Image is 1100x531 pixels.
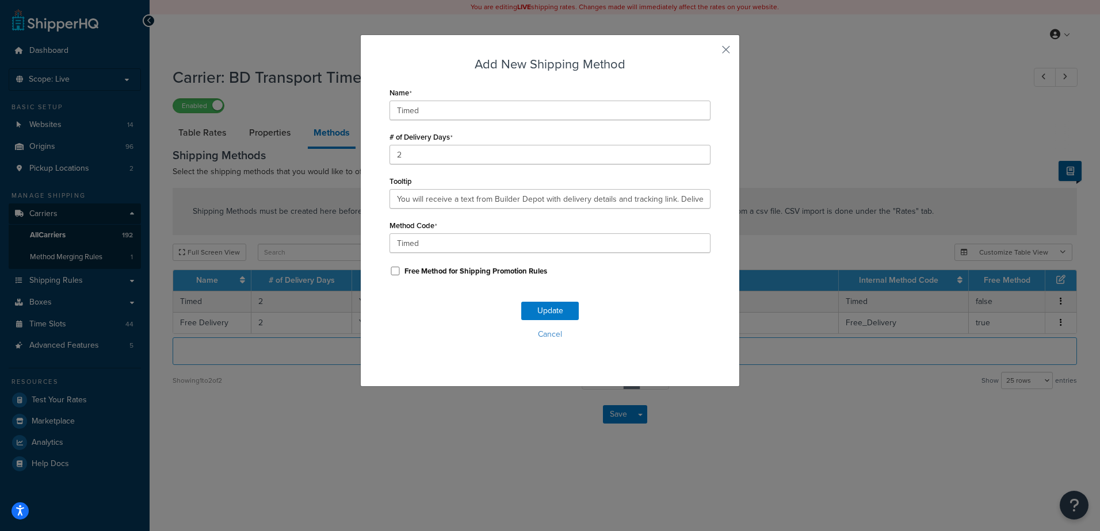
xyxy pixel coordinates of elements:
[404,266,547,276] label: Free Method for Shipping Promotion Rules
[389,88,412,98] label: Name
[521,302,579,320] button: Update
[389,221,437,230] label: Method Code
[389,177,412,186] label: Tooltip
[389,133,453,142] label: # of Delivery Days
[389,55,711,73] h3: Add New Shipping Method
[389,326,711,343] button: Cancel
